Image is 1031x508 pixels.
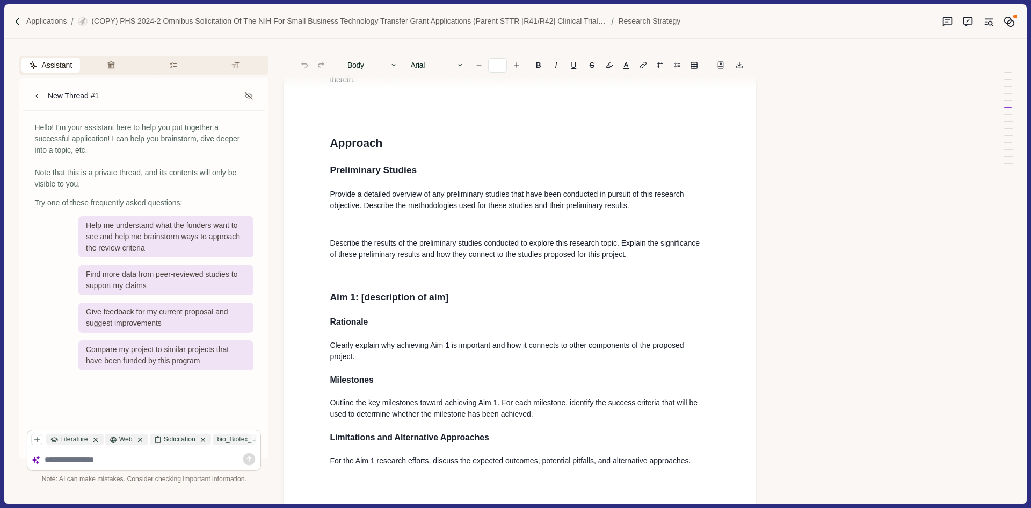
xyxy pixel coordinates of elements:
span: Preliminary Studies [330,164,417,175]
button: B [530,58,547,73]
a: Applications [26,16,67,27]
div: Try one of these frequently asked questions: [34,197,253,209]
button: Line height [713,58,728,73]
button: Adjust margins [652,58,667,73]
div: Help me understand what the funders want to see and help me brainstorm ways to approach the revie... [78,216,253,257]
img: Forward slash icon [607,17,618,26]
p: Describe the results of the preliminary studies conducted to explore this research topic. Explain... [330,238,710,260]
h1: Approach [330,134,710,152]
img: Forward slash icon [67,17,78,26]
img: (COPY) PHS 2024-2 Omnibus Solicitation of the NIH for Small Business Technology Transfer Grant Ap... [78,17,88,26]
p: Provide a detailed overview of any preliminary studies that have been conducted in pursuit of thi... [330,189,710,211]
div: Give feedback for my current proposal and suggest improvements [78,303,253,333]
div: bio_Biotex_ Joh....docx [213,434,301,445]
div: New Thread #1 [48,90,99,102]
h3: Rationale [330,316,710,328]
div: Solicitation [150,434,211,445]
h3: Milestones [330,374,710,387]
p: Outline the key milestones toward achieving Aim 1. For each milestone, identify the success crite... [330,397,710,420]
button: Redo [314,58,329,73]
h2: Aim 1: [description of aim] [330,290,710,304]
button: I [548,58,563,73]
button: U [565,58,582,73]
div: Note: AI can make mistakes. Consider checking important information. [27,475,261,484]
button: Arial [405,58,469,73]
div: Web [105,434,148,445]
div: Compare my project to similar projects that have been funded by this program [78,340,253,370]
div: Literature [46,434,103,445]
h3: Limitations and Alternative Approaches [330,431,710,444]
i: I [555,61,557,69]
button: Undo [297,58,312,73]
button: Line height [686,58,701,73]
span: Assistant [41,60,72,71]
button: Decrease font size [471,58,487,73]
a: (COPY) PHS 2024-2 Omnibus Solicitation of the NIH for Small Business Technology Transfer Grant Ap... [78,16,607,27]
a: Research Strategy [618,16,680,27]
button: Export to docx [732,58,747,73]
div: Find more data from peer-reviewed studies to support my claims [78,265,253,295]
img: Forward slash icon [13,17,23,26]
p: (COPY) PHS 2024-2 Omnibus Solicitation of the NIH for Small Business Technology Transfer Grant Ap... [91,16,607,27]
button: Increase font size [509,58,524,73]
button: Body [342,58,403,73]
p: Clearly explain why achieving Aim 1 is important and how it connects to other components of the p... [330,340,710,362]
div: Hello! I'm your assistant here to help you put together a successful application! I can help you ... [34,122,253,190]
button: Line height [670,58,685,73]
p: For the Aim 1 research efforts, discuss the expected outcomes, potential pitfalls, and alternativ... [330,455,710,467]
button: Line height [636,58,651,73]
b: B [536,61,541,69]
s: S [590,61,594,69]
u: U [571,61,576,69]
button: S [584,58,600,73]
